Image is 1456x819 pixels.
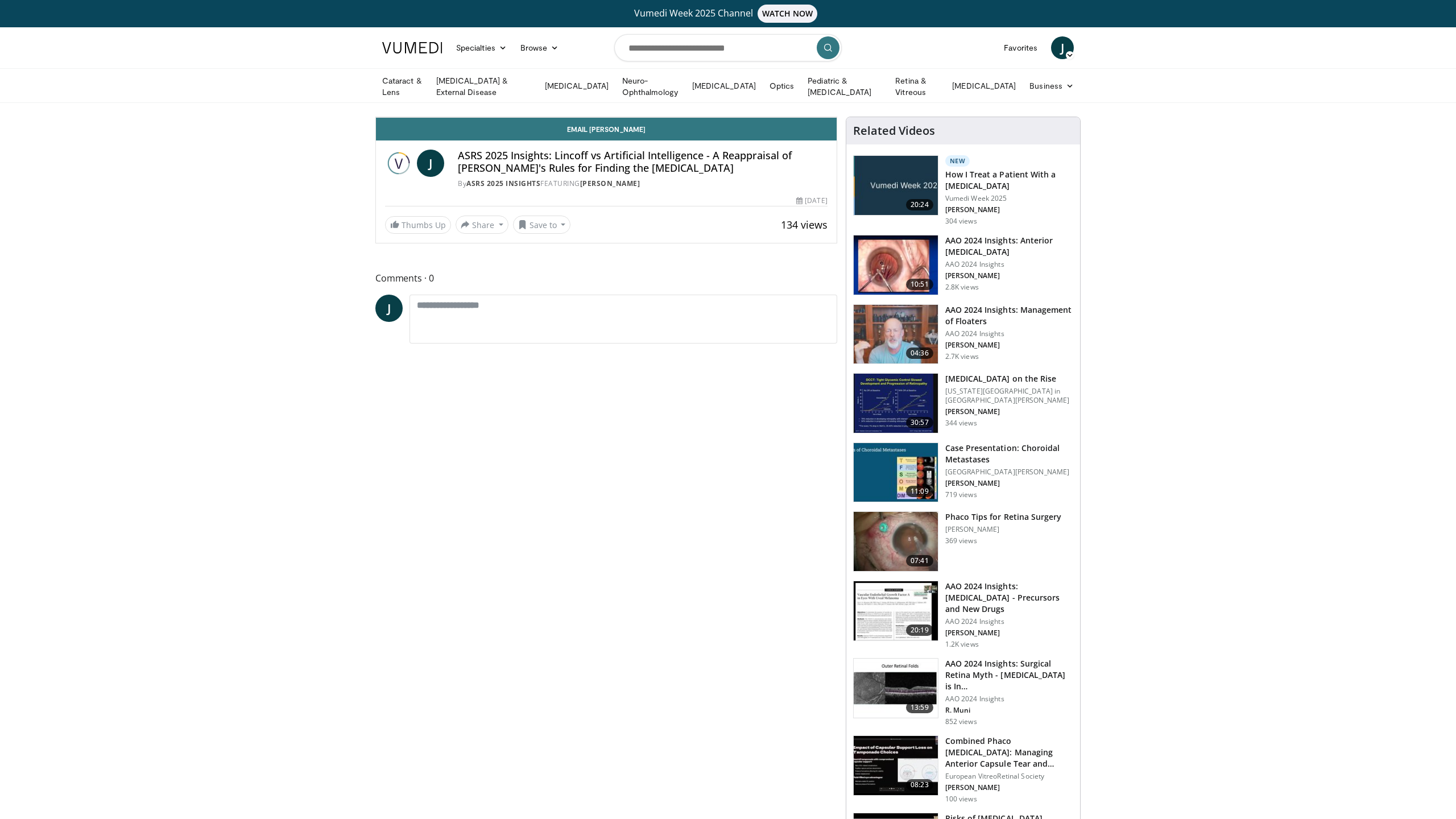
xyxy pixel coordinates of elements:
[945,169,1073,192] h3: How I Treat a Patient With a [MEDICAL_DATA]
[945,617,1073,626] p: AAO 2024 Insights
[429,75,538,98] a: [MEDICAL_DATA] & External Disease
[945,468,1073,477] p: [GEOGRAPHIC_DATA][PERSON_NAME]
[449,36,514,59] a: Specialties
[466,179,540,188] a: ASRS 2025 Insights
[997,36,1044,59] a: Favorites
[382,42,442,53] img: VuMedi Logo
[854,659,938,718] img: b06b2e86-5a00-43b7-b71e-18bec3524f20.150x105_q85_crop-smart_upscale.jpg
[945,442,1073,465] h3: Case Presentation: Choroidal Metastases
[945,479,1073,488] p: [PERSON_NAME]
[853,155,1073,226] a: 20:24 New How I Treat a Patient With a [MEDICAL_DATA] Vumedi Week 2025 [PERSON_NAME] 304 views
[906,417,933,428] span: 30:57
[854,512,938,571] img: 2b0bc81e-4ab6-4ab1-8b29-1f6153f15110.150x105_q85_crop-smart_upscale.jpg
[853,124,935,138] h4: Related Videos
[514,36,566,59] a: Browse
[945,352,979,361] p: 2.7K views
[376,118,837,140] a: Email [PERSON_NAME]
[458,179,828,189] div: By FEATURING
[945,271,1073,280] p: [PERSON_NAME]
[384,5,1072,23] a: Vumedi Week 2025 ChannelWATCH NOW
[945,217,977,226] p: 304 views
[615,75,685,98] a: Neuro-Ophthalmology
[945,772,1073,781] p: European VitreoRetinal Society
[945,717,977,726] p: 852 views
[853,373,1073,433] a: 30:57 [MEDICAL_DATA] on the Rise [US_STATE][GEOGRAPHIC_DATA] in [GEOGRAPHIC_DATA][PERSON_NAME] [P...
[945,783,1073,792] p: [PERSON_NAME]
[1023,75,1081,97] a: Business
[854,443,938,502] img: 9cedd946-ce28-4f52-ae10-6f6d7f6f31c7.150x105_q85_crop-smart_upscale.jpg
[945,329,1073,338] p: AAO 2024 Insights
[945,536,977,545] p: 369 views
[945,694,1073,704] p: AAO 2024 Insights
[458,150,828,174] h4: ASRS 2025 Insights: Lincoff vs Artificial Intelligence - A Reappraisal of [PERSON_NAME]'s Rules f...
[945,260,1073,269] p: AAO 2024 Insights
[763,75,801,97] a: Optics
[945,581,1073,615] h3: AAO 2024 Insights: [MEDICAL_DATA] - Precursors and New Drugs
[854,235,938,295] img: fd942f01-32bb-45af-b226-b96b538a46e6.150x105_q85_crop-smart_upscale.jpg
[888,75,945,98] a: Retina & Vitreous
[906,348,933,359] span: 04:36
[906,279,933,290] span: 10:51
[796,196,827,206] div: [DATE]
[945,155,970,167] p: New
[945,387,1073,405] p: [US_STATE][GEOGRAPHIC_DATA] in [GEOGRAPHIC_DATA][PERSON_NAME]
[945,511,1062,523] h3: Phaco Tips for Retina Surgery
[945,640,979,649] p: 1.2K views
[853,581,1073,649] a: 20:19 AAO 2024 Insights: [MEDICAL_DATA] - Precursors and New Drugs AAO 2024 Insights [PERSON_NAME...
[945,283,979,292] p: 2.8K views
[854,374,938,433] img: 4ce8c11a-29c2-4c44-a801-4e6d49003971.150x105_q85_crop-smart_upscale.jpg
[854,305,938,364] img: 8e655e61-78ac-4b3e-a4e7-f43113671c25.150x105_q85_crop-smart_upscale.jpg
[853,304,1073,365] a: 04:36 AAO 2024 Insights: Management of Floaters AAO 2024 Insights [PERSON_NAME] 2.7K views
[853,735,1073,804] a: 08:23 Combined Phaco [MEDICAL_DATA]: Managing Anterior Capsule Tear and Tampon… European VitreoRe...
[538,75,615,97] a: [MEDICAL_DATA]
[375,271,837,286] span: Comments 0
[513,216,571,234] button: Save to
[417,150,444,177] a: J
[906,199,933,210] span: 20:24
[854,581,938,640] img: df587403-7b55-4f98-89e9-21b63a902c73.150x105_q85_crop-smart_upscale.jpg
[945,304,1073,327] h3: AAO 2024 Insights: Management of Floaters
[945,490,977,499] p: 719 views
[906,779,933,791] span: 08:23
[1051,36,1074,59] a: J
[906,624,933,636] span: 20:19
[385,150,412,177] img: ASRS 2025 Insights
[945,341,1073,350] p: [PERSON_NAME]
[854,156,938,215] img: 02d29458-18ce-4e7f-be78-7423ab9bdffd.jpg.150x105_q85_crop-smart_upscale.jpg
[945,75,1023,97] a: [MEDICAL_DATA]
[945,235,1073,258] h3: AAO 2024 Insights: Anterior [MEDICAL_DATA]
[801,75,888,98] a: Pediatric & [MEDICAL_DATA]
[906,555,933,566] span: 07:41
[906,486,933,497] span: 11:09
[945,706,1073,715] p: R. Muni
[945,373,1073,384] h3: [MEDICAL_DATA] on the Rise
[945,407,1073,416] p: [PERSON_NAME]
[945,795,977,804] p: 100 views
[945,525,1062,534] p: [PERSON_NAME]
[945,658,1073,692] h3: AAO 2024 Insights: Surgical Retina Myth - [MEDICAL_DATA] is In…
[854,736,938,795] img: 09a5a4c3-e86c-4597-82e4-0e3b8dc31a3b.150x105_q85_crop-smart_upscale.jpg
[906,702,933,713] span: 13:59
[456,216,508,234] button: Share
[853,658,1073,726] a: 13:59 AAO 2024 Insights: Surgical Retina Myth - [MEDICAL_DATA] is In… AAO 2024 Insights R. Muni 8...
[945,419,977,428] p: 344 views
[375,75,429,98] a: Cataract & Lens
[614,34,842,61] input: Search topics, interventions
[758,5,818,23] span: WATCH NOW
[853,442,1073,503] a: 11:09 Case Presentation: Choroidal Metastases [GEOGRAPHIC_DATA][PERSON_NAME] [PERSON_NAME] 719 views
[685,75,763,97] a: [MEDICAL_DATA]
[853,511,1073,572] a: 07:41 Phaco Tips for Retina Surgery [PERSON_NAME] 369 views
[945,628,1073,638] p: [PERSON_NAME]
[375,295,403,322] a: J
[945,735,1073,770] h3: Combined Phaco [MEDICAL_DATA]: Managing Anterior Capsule Tear and Tampon…
[580,179,640,188] a: [PERSON_NAME]
[385,216,451,234] a: Thumbs Up
[945,205,1073,214] p: [PERSON_NAME]
[945,194,1073,203] p: Vumedi Week 2025
[853,235,1073,295] a: 10:51 AAO 2024 Insights: Anterior [MEDICAL_DATA] AAO 2024 Insights [PERSON_NAME] 2.8K views
[781,218,828,231] span: 134 views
